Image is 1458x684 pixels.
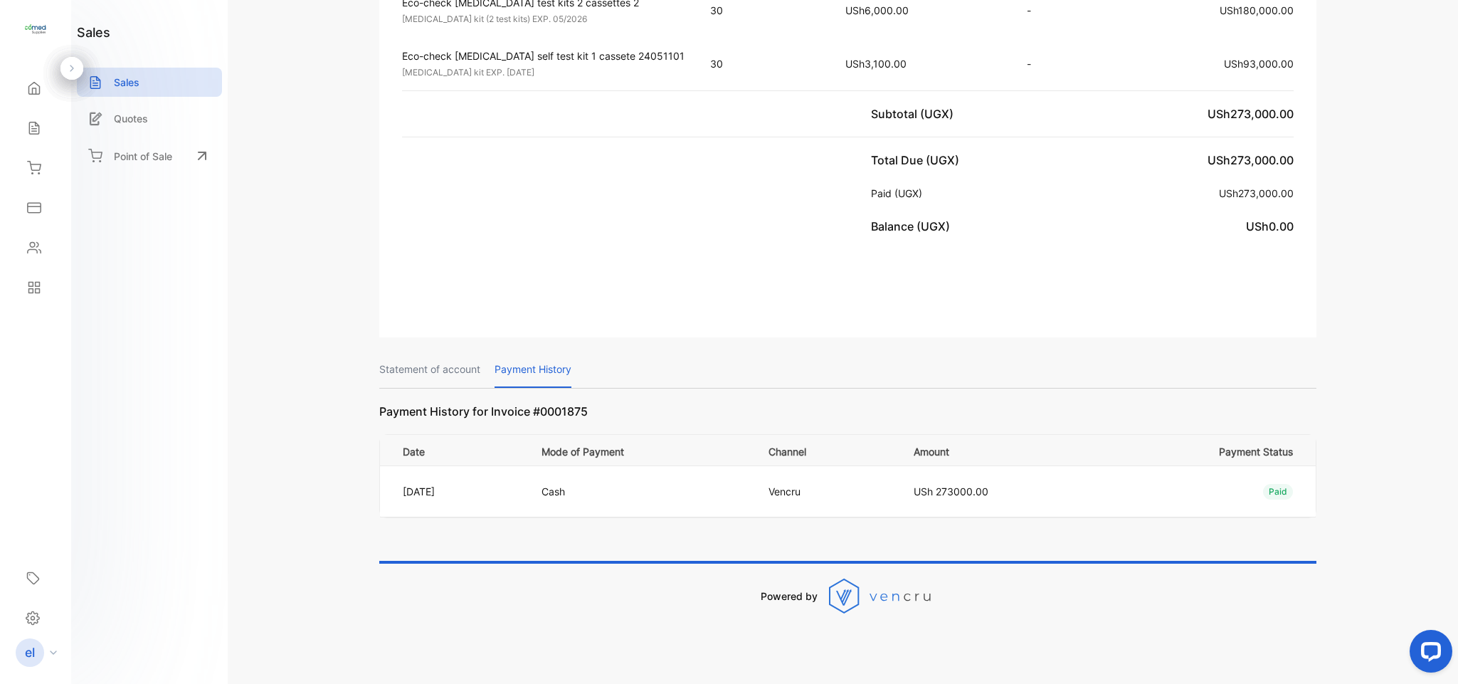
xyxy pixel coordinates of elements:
[542,484,739,499] p: Cash
[77,68,222,97] a: Sales
[768,484,884,499] p: Vencru
[1224,58,1294,70] span: USh93,000.00
[114,111,148,126] p: Quotes
[1027,3,1089,18] p: -
[1398,624,1458,684] iframe: LiveChat chat widget
[379,352,480,388] p: Statement of account
[25,19,46,40] img: logo
[114,149,172,164] p: Point of Sale
[871,218,956,235] p: Balance (UGX)
[25,643,35,662] p: el
[871,152,965,169] p: Total Due (UGX)
[1208,107,1294,121] span: USh273,000.00
[761,589,818,604] p: Powered by
[871,186,928,201] p: Paid (UGX)
[1246,219,1294,233] span: USh0.00
[1208,153,1294,167] span: USh273,000.00
[495,352,571,388] p: Payment History
[845,4,909,16] span: USh6,000.00
[114,75,139,90] p: Sales
[914,441,1096,459] p: Amount
[1113,441,1293,459] p: Payment Status
[1263,484,1293,500] div: Paid
[402,66,685,79] p: [MEDICAL_DATA] kit EXP. [DATE]
[379,403,1317,434] p: Payment History for Invoice #0001875
[542,441,739,459] p: Mode of Payment
[403,484,524,499] p: [DATE]
[845,58,907,70] span: USh3,100.00
[710,56,817,71] p: 30
[1027,56,1089,71] p: -
[768,441,884,459] p: Channel
[1219,187,1294,199] span: USh273,000.00
[871,105,959,122] p: Subtotal (UGX)
[402,13,685,26] p: [MEDICAL_DATA] kit (2 test kits) EXP. 05/2026
[77,104,222,133] a: Quotes
[402,48,685,63] p: Eco-check [MEDICAL_DATA] self test kit 1 cassete 24051101
[77,140,222,172] a: Point of Sale
[77,23,110,42] h1: sales
[914,484,1096,499] p: USh 273000.00
[403,441,524,459] p: Date
[710,3,817,18] p: 30
[1220,4,1294,16] span: USh180,000.00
